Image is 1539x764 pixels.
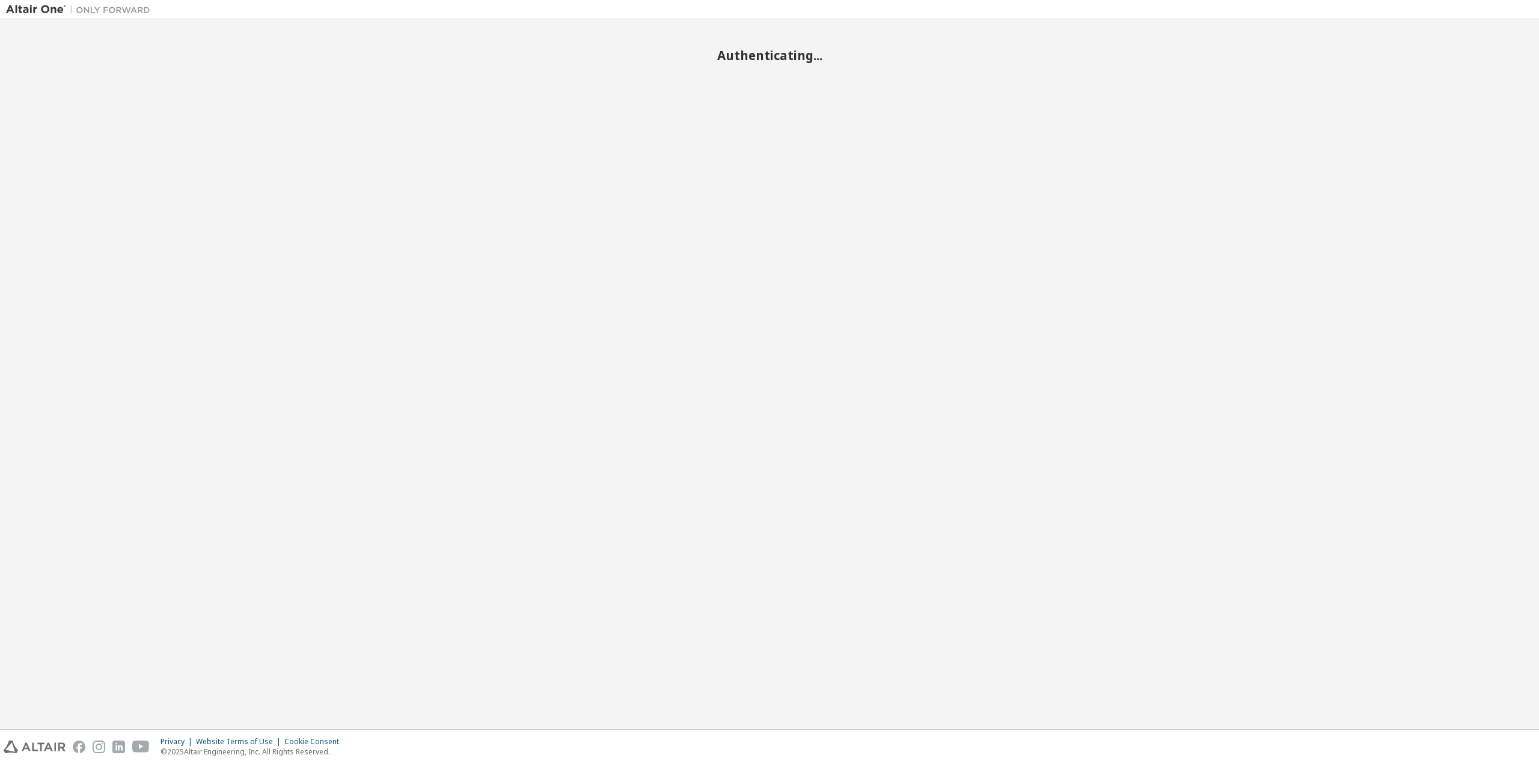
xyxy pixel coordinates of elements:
img: altair_logo.svg [4,741,66,753]
div: Website Terms of Use [196,737,284,747]
div: Privacy [161,737,196,747]
p: © 2025 Altair Engineering, Inc. All Rights Reserved. [161,747,346,757]
img: linkedin.svg [112,741,125,753]
img: instagram.svg [93,741,105,753]
div: Cookie Consent [284,737,346,747]
img: youtube.svg [132,741,150,753]
img: facebook.svg [73,741,85,753]
h2: Authenticating... [6,47,1533,63]
img: Altair One [6,4,156,16]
